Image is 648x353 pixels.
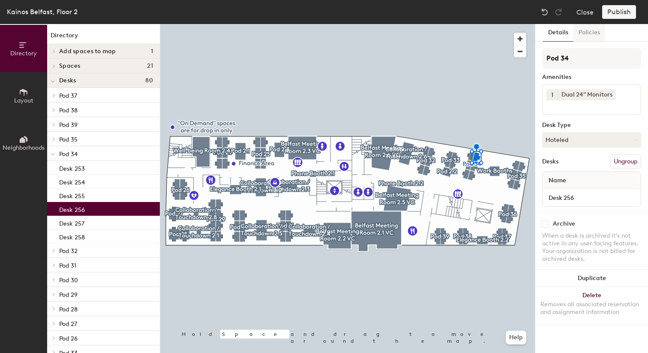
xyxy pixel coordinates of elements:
span: Spaces [59,63,81,69]
img: Undo [540,8,549,16]
span: 1 [551,91,553,100]
span: Pod 29 [59,291,78,299]
button: Policies [573,24,605,42]
button: Help [506,331,526,344]
span: Pod 35 [59,136,78,143]
span: Neighborhoods [3,144,45,151]
div: Dual 24" Monitors [558,89,616,100]
span: Pod 39 [59,121,78,129]
p: Desk 254 [59,176,85,186]
span: Pod 34 [59,151,78,158]
p: Desk 253 [59,163,85,172]
span: Pod 28 [59,306,78,313]
span: Pod 27 [59,320,77,328]
span: Pod 31 [59,262,76,269]
button: Close [576,5,594,19]
p: Desk 258 [59,231,85,241]
span: Pod 37 [59,92,77,100]
div: When a desk is archived it's not active in any user-facing features. Your organization is not bil... [542,232,641,263]
span: Desks [59,77,76,84]
span: Pod 32 [59,247,78,255]
div: Amenities [542,74,641,81]
div: Kainos Belfast, Floor 2 [7,6,78,17]
img: Redo [554,8,563,16]
div: Desks [542,158,558,165]
h1: Directory [47,31,160,44]
button: 1 [546,89,558,100]
p: Desk 256 [59,204,85,214]
button: DeleteRemoves all associated reservation and assignment information [535,287,648,325]
button: Duplicate [535,270,648,287]
span: Pod 30 [59,277,78,284]
span: 21 [147,63,153,69]
button: Details [543,24,573,42]
span: Directory [10,50,37,57]
div: Removes all associated reservation and assignment information [540,301,643,316]
span: Pod 26 [59,335,78,342]
span: Layout [14,97,33,104]
span: 1 [151,48,153,55]
input: Unnamed desk [544,192,639,204]
span: Add spaces to map [59,48,116,55]
div: Desk Type [542,122,641,129]
span: 80 [145,77,153,84]
span: Pod 38 [59,107,78,114]
span: Name [544,173,570,188]
button: Ungroup [610,154,641,169]
p: Desk 255 [59,190,85,200]
p: Desk 257 [59,217,84,227]
button: Hoteled [542,132,641,148]
div: Archive [553,220,575,227]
